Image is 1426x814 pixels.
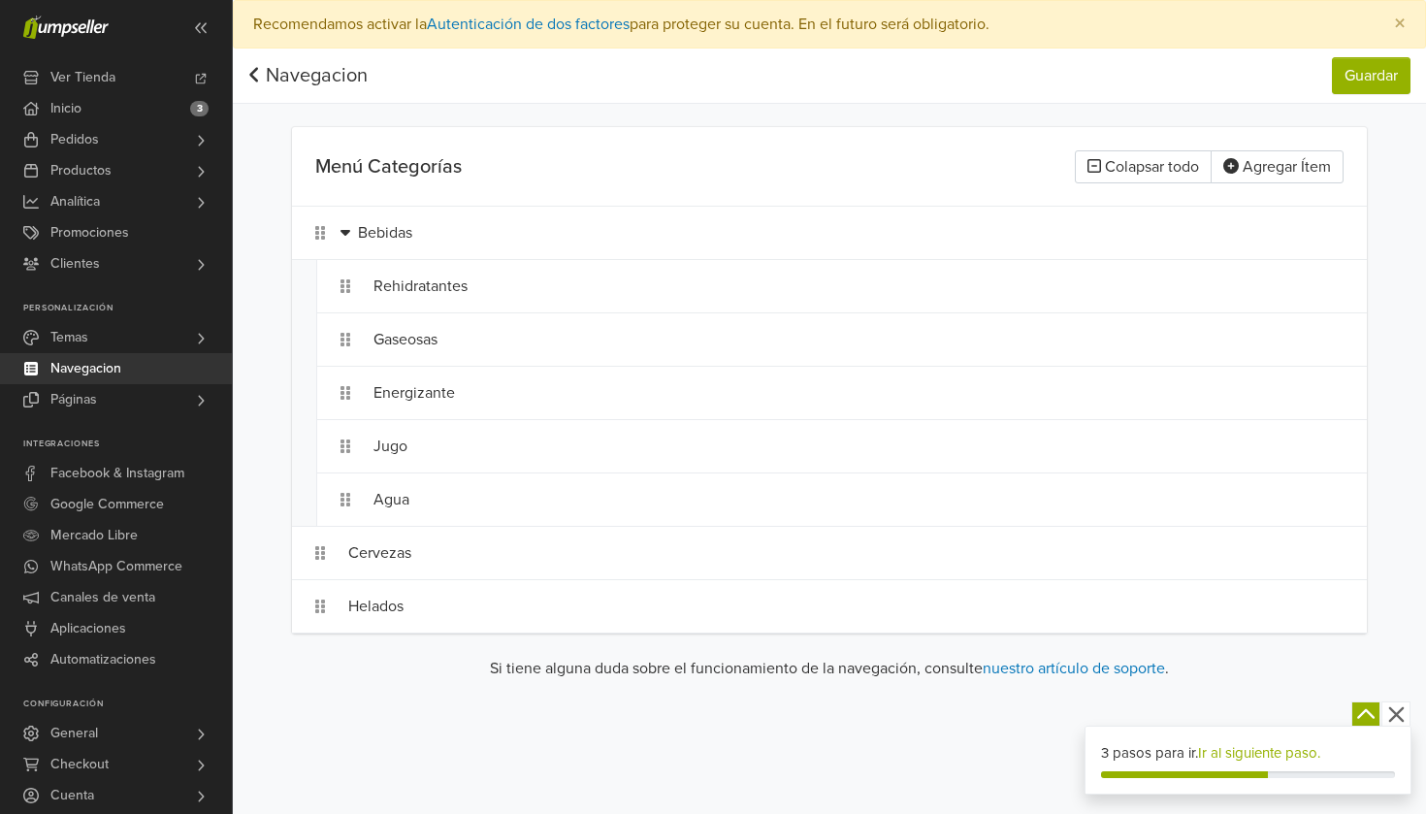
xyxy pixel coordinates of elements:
[1075,150,1212,183] button: Colapsar todo
[50,520,138,551] span: Mercado Libre
[1332,57,1410,94] button: Guardar
[50,780,94,811] span: Cuenta
[50,62,115,93] span: Ver Tienda
[248,64,368,87] a: Navegacion
[50,248,100,279] span: Clientes
[348,588,1265,625] div: Helados
[1375,1,1425,48] button: Close
[373,428,1265,465] div: Jugo
[50,186,100,217] span: Analítica
[373,268,1265,305] div: Rehidratantes
[50,458,184,489] span: Facebook & Instagram
[50,217,129,248] span: Promociones
[50,644,156,675] span: Automatizaciones
[50,582,155,613] span: Canales de venta
[1211,150,1344,183] button: Agregar Ítem
[50,384,97,415] span: Páginas
[1394,10,1406,38] span: ×
[50,749,109,780] span: Checkout
[50,322,88,353] span: Temas
[23,699,232,710] p: Configuración
[23,303,232,314] p: Personalización
[1198,744,1320,762] a: Ir al siguiente paso.
[50,124,99,155] span: Pedidos
[50,489,164,520] span: Google Commerce
[50,551,182,582] span: WhatsApp Commerce
[50,353,121,384] span: Navegacion
[373,374,1265,411] div: Energizante
[50,718,98,749] span: General
[373,481,1265,518] div: Agua
[373,321,1265,358] div: Gaseosas
[292,657,1367,680] p: Si tiene alguna duda sobre el funcionamiento de la navegación, consulte .
[315,155,822,179] h5: Menú Categorías
[427,15,630,34] a: Autenticación de dos factores
[50,93,81,124] span: Inicio
[358,214,1265,251] div: Bebidas
[983,659,1165,678] a: nuestro artículo de soporte
[348,535,1265,571] div: Cervezas
[1101,742,1396,765] div: 3 pasos para ir.
[50,613,126,644] span: Aplicaciones
[23,439,232,450] p: Integraciones
[190,101,209,116] span: 3
[50,155,112,186] span: Productos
